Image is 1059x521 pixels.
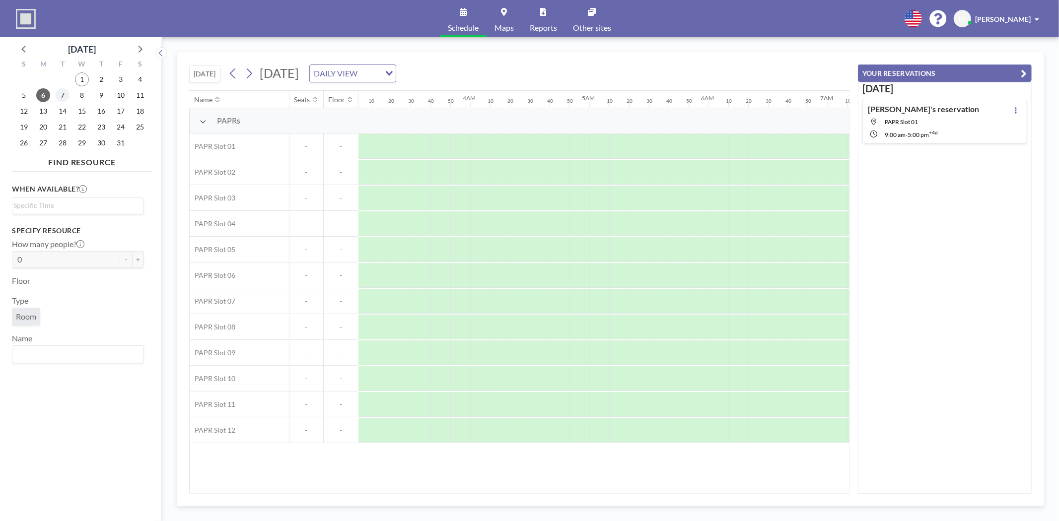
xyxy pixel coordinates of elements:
[94,120,108,134] span: Thursday, October 23, 2025
[12,296,28,306] label: Type
[701,94,714,102] div: 6AM
[868,104,979,114] h4: [PERSON_NAME]'s reservation
[16,312,36,321] span: Room
[56,120,70,134] span: Tuesday, October 21, 2025
[463,94,476,102] div: 4AM
[289,297,323,306] span: -
[573,24,611,32] span: Other sites
[75,136,89,150] span: Wednesday, October 29, 2025
[190,400,235,409] span: PAPR Slot 11
[17,88,31,102] span: Sunday, October 5, 2025
[324,168,358,177] span: -
[114,136,128,150] span: Friday, October 31, 2025
[260,65,299,80] span: [DATE]
[766,98,772,104] div: 30
[75,104,89,118] span: Wednesday, October 15, 2025
[388,98,394,104] div: 20
[908,131,929,138] span: 5:00 PM
[72,59,92,71] div: W
[858,65,1032,82] button: YOUR RESERVATIONS
[114,120,128,134] span: Friday, October 24, 2025
[666,98,672,104] div: 40
[289,219,323,228] span: -
[746,98,752,104] div: 20
[17,104,31,118] span: Sunday, October 12, 2025
[36,120,50,134] span: Monday, October 20, 2025
[975,15,1031,23] span: [PERSON_NAME]
[190,323,235,331] span: PAPR Slot 08
[94,104,108,118] span: Thursday, October 16, 2025
[133,104,147,118] span: Saturday, October 18, 2025
[190,374,235,383] span: PAPR Slot 10
[785,98,791,104] div: 40
[289,245,323,254] span: -
[12,346,143,363] div: Search for option
[324,374,358,383] span: -
[217,116,240,126] span: PAPRs
[133,72,147,86] span: Saturday, October 4, 2025
[190,297,235,306] span: PAPR Slot 07
[324,426,358,435] span: -
[13,348,138,361] input: Search for option
[75,72,89,86] span: Wednesday, October 1, 2025
[34,59,53,71] div: M
[12,198,143,213] div: Search for option
[527,98,533,104] div: 30
[329,95,346,104] div: Floor
[408,98,414,104] div: 30
[686,98,692,104] div: 50
[12,153,152,167] h4: FIND RESOURCE
[547,98,553,104] div: 40
[448,98,454,104] div: 50
[289,374,323,383] span: -
[114,88,128,102] span: Friday, October 10, 2025
[36,88,50,102] span: Monday, October 6, 2025
[530,24,557,32] span: Reports
[627,98,633,104] div: 20
[133,120,147,134] span: Saturday, October 25, 2025
[53,59,72,71] div: T
[324,142,358,151] span: -
[190,219,235,228] span: PAPR Slot 04
[324,323,358,331] span: -
[94,72,108,86] span: Thursday, October 2, 2025
[56,88,70,102] span: Tuesday, October 7, 2025
[130,59,149,71] div: S
[958,14,967,23] span: KL
[289,400,323,409] span: -
[13,200,138,211] input: Search for option
[845,98,851,104] div: 10
[820,94,833,102] div: 7AM
[94,88,108,102] span: Thursday, October 9, 2025
[360,67,379,80] input: Search for option
[75,120,89,134] span: Wednesday, October 22, 2025
[14,59,34,71] div: S
[195,95,213,104] div: Name
[607,98,613,104] div: 10
[56,136,70,150] span: Tuesday, October 28, 2025
[17,120,31,134] span: Sunday, October 19, 2025
[75,88,89,102] span: Wednesday, October 8, 2025
[929,130,938,135] sup: +4d
[114,104,128,118] span: Friday, October 17, 2025
[324,297,358,306] span: -
[312,67,359,80] span: DAILY VIEW
[289,194,323,202] span: -
[120,251,132,268] button: -
[133,88,147,102] span: Saturday, October 11, 2025
[494,24,514,32] span: Maps
[368,98,374,104] div: 10
[448,24,479,32] span: Schedule
[190,348,235,357] span: PAPR Slot 09
[289,168,323,177] span: -
[294,95,310,104] div: Seats
[582,94,595,102] div: 5AM
[12,333,32,343] label: Name
[885,118,918,126] span: PAPR Slot 01
[310,65,396,82] div: Search for option
[646,98,652,104] div: 30
[726,98,732,104] div: 10
[324,348,358,357] span: -
[289,142,323,151] span: -
[289,348,323,357] span: -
